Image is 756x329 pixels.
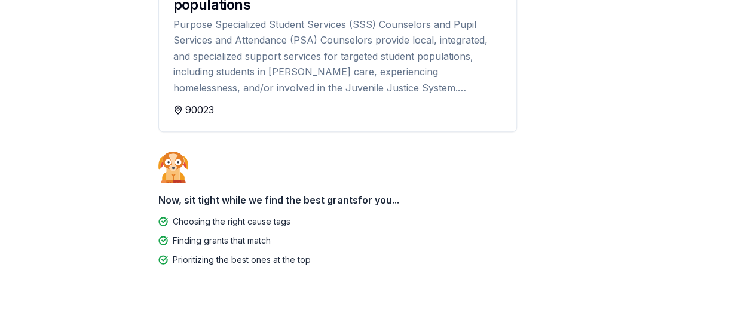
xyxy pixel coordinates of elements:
div: Choosing the right cause tags [173,214,290,229]
div: Purpose Specialized Student Services (SSS) Counselors and Pupil Services and Attendance (PSA) Cou... [173,17,502,96]
div: Prioritizing the best ones at the top [173,253,311,267]
div: Now, sit tight while we find the best grants for you... [158,188,598,212]
div: Finding grants that match [173,233,271,248]
img: Dog waiting patiently [158,151,188,183]
div: 90023 [173,103,502,117]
